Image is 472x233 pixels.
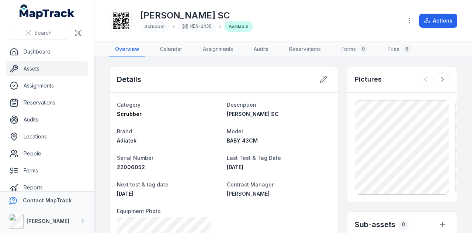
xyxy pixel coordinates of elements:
[336,42,374,57] a: Forms0
[6,129,88,144] a: Locations
[227,155,281,161] span: Last Test & Tag Date
[20,4,75,19] a: MapTrack
[117,74,141,85] h2: Details
[419,14,457,28] button: Actions
[227,137,258,144] span: BABY 43CM
[117,191,133,197] time: 2/7/2026, 10:00:00 AM
[145,24,165,29] span: Scrubber
[227,164,243,170] time: 8/7/2025, 11:00:00 AM
[6,44,88,59] a: Dashboard
[6,146,88,161] a: People
[117,181,169,188] span: Next test & tag date
[27,218,69,224] strong: [PERSON_NAME]
[117,155,153,161] span: Serial Number
[109,42,145,57] a: Overview
[117,191,133,197] span: [DATE]
[6,180,88,195] a: Reports
[117,128,132,134] span: Brand
[117,137,136,144] span: Adiatek
[154,42,188,57] a: Calendar
[227,164,243,170] span: [DATE]
[248,42,274,57] a: Audits
[140,10,253,21] h1: [PERSON_NAME] SC
[197,42,239,57] a: Assignments
[6,112,88,127] a: Audits
[178,21,216,32] div: MEN-1438
[227,181,274,188] span: Contract Manager
[117,102,140,108] span: Category
[6,163,88,178] a: Forms
[117,208,161,214] span: Equipment Photo
[227,111,279,117] span: [PERSON_NAME] SC
[34,29,52,37] span: Search
[227,128,243,134] span: Model
[402,45,411,54] div: 6
[355,219,395,230] h2: Sub-assets
[6,95,88,110] a: Reservations
[117,164,145,170] span: 22006052
[224,21,253,32] div: Available
[398,219,409,230] div: 0
[382,42,417,57] a: Files6
[283,42,327,57] a: Reservations
[23,197,72,203] strong: Contact MapTrack
[6,78,88,93] a: Assignments
[227,102,256,108] span: Description
[6,61,88,76] a: Assets
[227,190,331,198] a: [PERSON_NAME]
[9,26,68,40] button: Search
[117,111,142,117] span: Scrubber
[355,74,382,85] h3: Pictures
[359,45,368,54] div: 0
